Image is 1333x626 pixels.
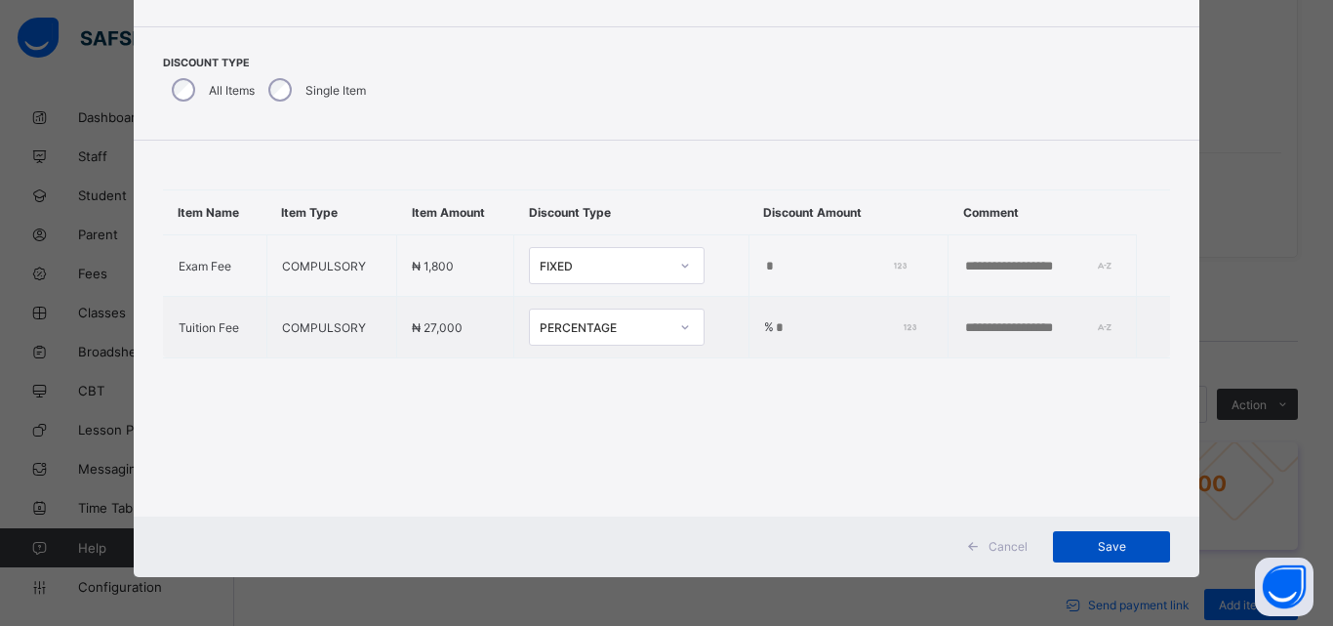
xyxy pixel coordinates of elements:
label: All Items [209,83,255,98]
th: Item Type [266,190,397,235]
span: Cancel [989,539,1028,554]
td: Exam Fee [163,235,266,297]
div: FIXED [540,259,668,273]
span: Discount Type [163,57,371,69]
td: COMPULSORY [266,297,397,358]
th: Item Name [163,190,266,235]
td: Tuition Fee [163,297,266,358]
td: % [748,297,948,358]
td: COMPULSORY [266,235,397,297]
span: ₦ 27,000 [412,320,463,335]
span: ₦ 1,800 [412,259,454,273]
th: Comment [949,190,1137,235]
div: PERCENTAGE [540,320,668,335]
th: Discount Amount [748,190,948,235]
th: Discount Type [514,190,749,235]
label: Single Item [305,83,366,98]
th: Item Amount [397,190,514,235]
span: Save [1068,539,1155,554]
button: Open asap [1255,558,1313,616]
